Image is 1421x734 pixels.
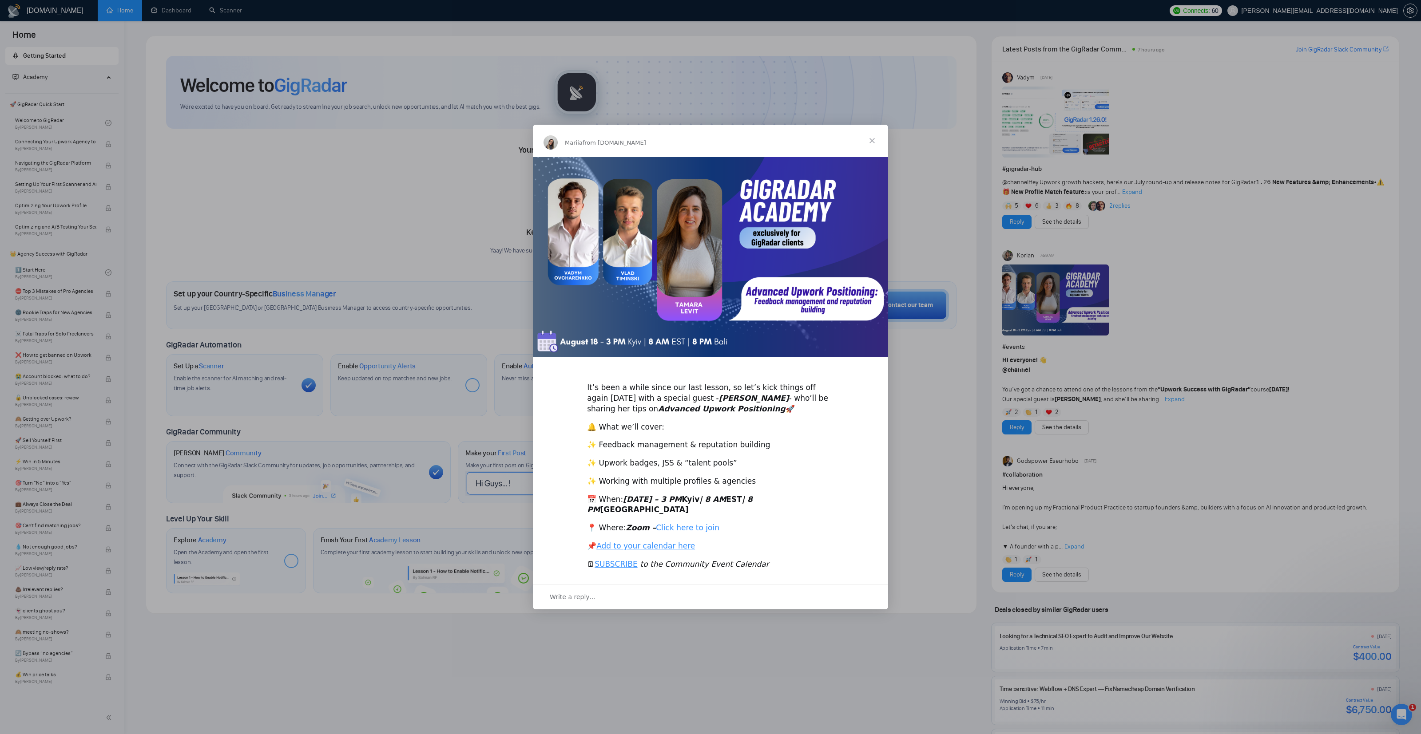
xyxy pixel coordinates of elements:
i: [DATE] – 3 PM [623,495,682,504]
span: Write a reply… [550,591,596,603]
div: ​It’s been a while since our last lesson, so let’s kick things off again [DATE] with a special gu... [587,372,834,414]
div: ✨ Working with multiple profiles & agencies [587,476,834,487]
span: Mariia [565,139,583,146]
span: Close [856,125,888,157]
div: ✨ Upwork badges, JSS & “talent pools” [587,458,834,469]
a: Click here to join [656,523,719,532]
b: Kyiv EST [GEOGRAPHIC_DATA] [587,495,753,514]
div: 📅 When: [587,494,834,516]
i: to the Community Event Calendar [640,560,769,568]
div: ✨ Feedback management & reputation building [587,440,834,450]
i: Zoom – [626,523,719,532]
div: 🔔 What we’ll cover: [587,422,834,433]
i: [PERSON_NAME] [719,394,789,403]
div: 📍 Where: [587,523,834,533]
img: Profile image for Mariia [544,135,558,150]
div: Open conversation and reply [533,584,888,609]
i: Advanced Upwork Positioning [658,404,786,413]
span: from [DOMAIN_NAME] [583,139,646,146]
i: | 8 PM [587,495,753,514]
a: SUBSCRIBE [595,560,638,568]
i: | 8 AM [699,495,726,504]
div: 📌 [587,541,834,552]
a: Add to your calendar here [596,541,695,550]
div: 🗓 [587,559,834,570]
